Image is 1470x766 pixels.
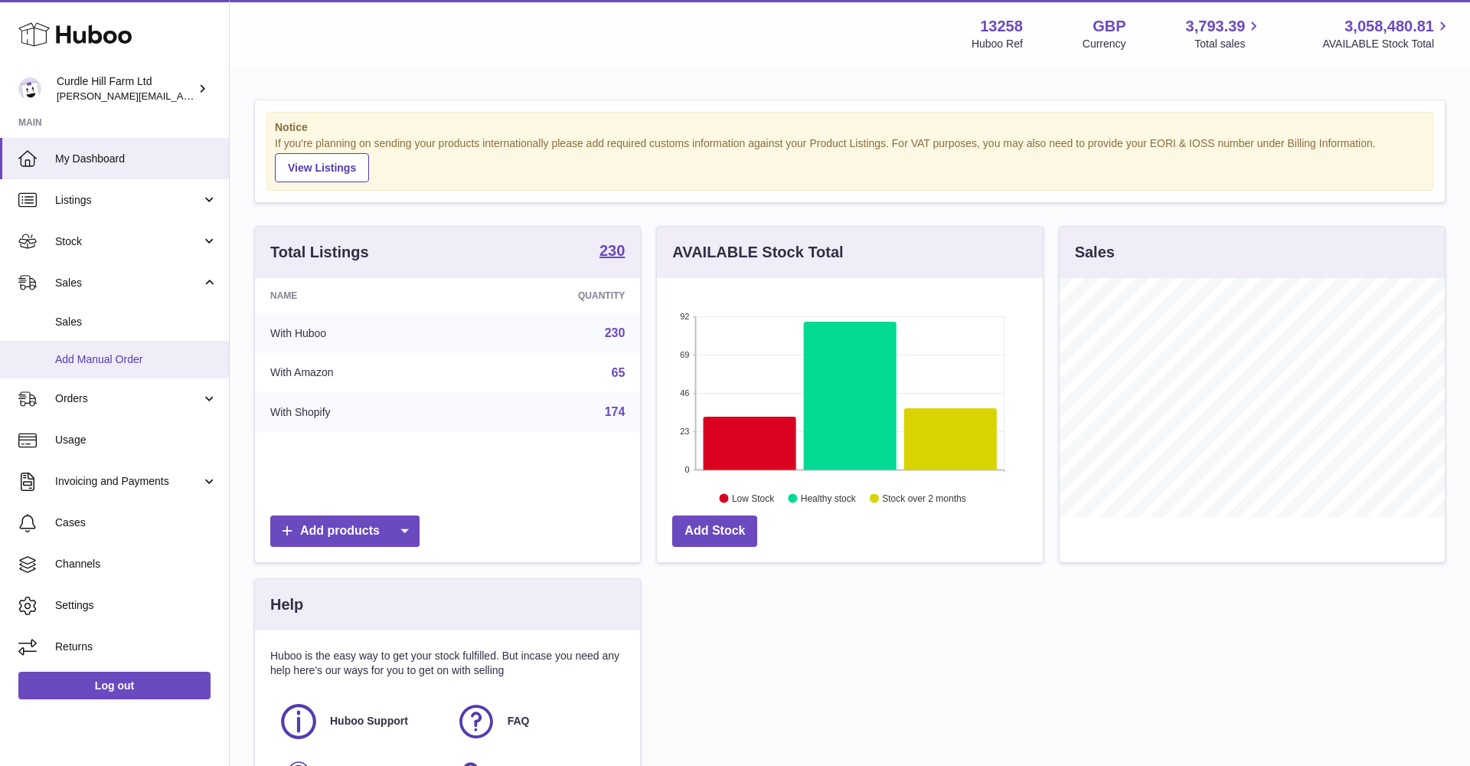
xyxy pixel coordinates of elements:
[1186,16,1246,37] span: 3,793.39
[681,350,690,359] text: 69
[1186,16,1263,51] a: 3,793.39 Total sales
[681,427,690,436] text: 23
[275,120,1425,135] strong: Notice
[980,16,1023,37] strong: 13258
[1322,16,1452,51] a: 3,058,480.81 AVAILABLE Stock Total
[255,392,465,432] td: With Shopify
[270,594,303,615] h3: Help
[270,242,369,263] h3: Total Listings
[55,640,217,654] span: Returns
[270,516,420,547] a: Add products
[55,516,217,530] span: Cases
[612,366,626,379] a: 65
[57,90,307,102] span: [PERSON_NAME][EMAIL_ADDRESS][DOMAIN_NAME]
[1322,37,1452,51] span: AVAILABLE Stock Total
[55,234,201,249] span: Stock
[685,465,690,474] text: 0
[672,516,757,547] a: Add Stock
[672,242,843,263] h3: AVAILABLE Stock Total
[18,77,41,100] img: charlotte@diddlysquatfarmshop.com
[275,136,1425,182] div: If you're planning on sending your products internationally please add required customs informati...
[55,193,201,208] span: Listings
[255,278,465,313] th: Name
[55,391,201,406] span: Orders
[55,557,217,571] span: Channels
[456,701,618,742] a: FAQ
[278,701,440,742] a: Huboo Support
[55,474,201,489] span: Invoicing and Payments
[55,152,217,166] span: My Dashboard
[681,388,690,398] text: 46
[55,433,217,447] span: Usage
[55,352,217,367] span: Add Manual Order
[599,243,625,258] strong: 230
[275,153,369,182] a: View Listings
[18,672,211,699] a: Log out
[605,405,626,418] a: 174
[55,598,217,613] span: Settings
[883,493,966,503] text: Stock over 2 months
[1083,37,1126,51] div: Currency
[255,353,465,393] td: With Amazon
[732,493,775,503] text: Low Stock
[465,278,640,313] th: Quantity
[255,313,465,353] td: With Huboo
[972,37,1023,51] div: Huboo Ref
[599,243,625,261] a: 230
[508,714,530,728] span: FAQ
[1093,16,1125,37] strong: GBP
[330,714,408,728] span: Huboo Support
[1194,37,1263,51] span: Total sales
[681,312,690,321] text: 92
[1075,242,1115,263] h3: Sales
[55,315,217,329] span: Sales
[55,276,201,290] span: Sales
[801,493,857,503] text: Healthy stock
[57,74,194,103] div: Curdle Hill Farm Ltd
[1344,16,1434,37] span: 3,058,480.81
[270,649,625,678] p: Huboo is the easy way to get your stock fulfilled. But incase you need any help here's our ways f...
[605,326,626,339] a: 230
